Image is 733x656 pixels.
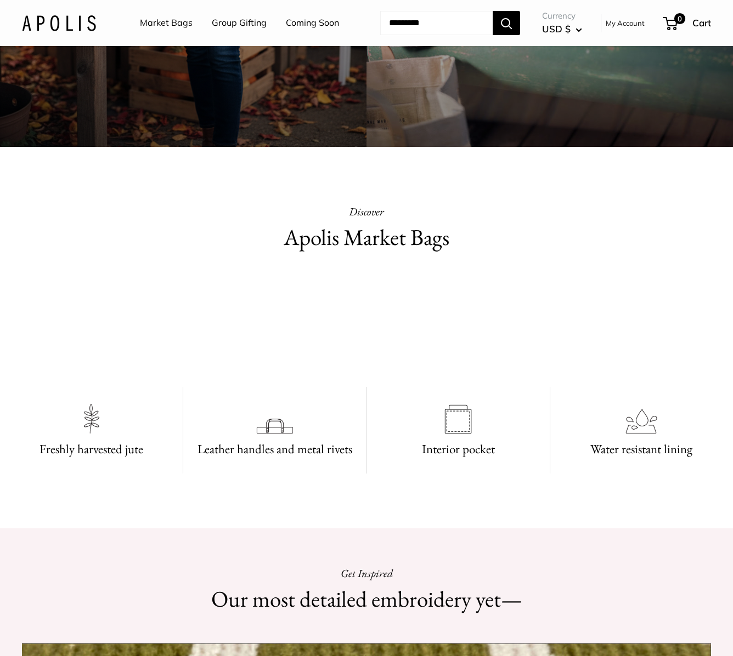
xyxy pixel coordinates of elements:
a: Coming Soon [286,15,339,31]
a: Market Bags [140,15,193,31]
input: Search... [380,11,493,35]
p: Get Inspired [194,563,539,583]
p: Discover [194,202,539,221]
button: USD $ [542,20,582,38]
span: 0 [674,13,685,24]
img: Apolis [22,15,96,31]
span: Currency [542,8,582,24]
h3: Leather handles and metal rivets [196,438,353,460]
a: 0 Cart [664,14,711,32]
h2: Our most detailed embroidery yet— [194,583,539,615]
a: My Account [606,16,645,30]
h3: Interior pocket [380,438,537,460]
h3: Freshly harvested jute [13,438,170,460]
h3: Water resistant lining [563,438,720,460]
h2: Apolis Market Bags [194,221,539,254]
span: USD $ [542,23,571,35]
a: Group Gifting [212,15,267,31]
span: Cart [692,17,711,28]
button: Search [493,11,520,35]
